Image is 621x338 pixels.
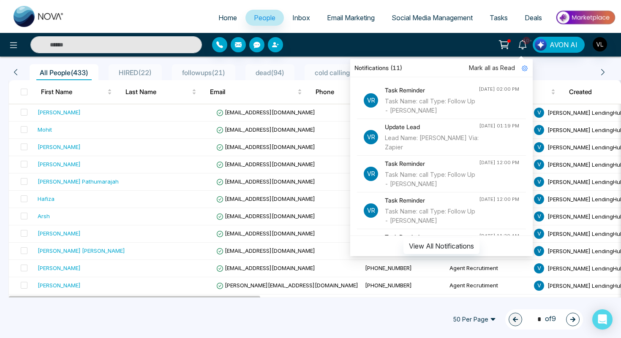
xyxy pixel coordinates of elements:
[179,68,229,77] span: followups ( 21 )
[365,282,412,289] span: [PHONE_NUMBER]
[216,161,315,168] span: [EMAIL_ADDRESS][DOMAIN_NAME]
[385,97,479,115] div: Task Name: call Type: Follow Up - [PERSON_NAME]
[216,265,315,271] span: [EMAIL_ADDRESS][DOMAIN_NAME]
[383,10,481,26] a: Social Media Management
[512,37,533,51] a: 10+
[516,10,550,26] a: Deals
[479,196,519,203] div: [DATE] 12:00 PM
[534,194,544,204] span: V
[593,37,607,51] img: User Avatar
[38,281,81,289] div: [PERSON_NAME]
[125,87,190,97] span: Last Name
[385,122,479,132] h4: Update Lead
[534,108,544,118] span: V
[534,160,544,170] span: V
[41,87,106,97] span: First Name
[392,14,473,22] span: Social Media Management
[14,6,64,27] img: Nova CRM Logo
[38,264,81,272] div: [PERSON_NAME]
[534,211,544,222] span: V
[38,177,119,186] div: [PERSON_NAME] Pathumarajah
[254,14,275,22] span: People
[216,247,315,254] span: [EMAIL_ADDRESS][DOMAIN_NAME]
[316,87,380,97] span: Phone
[216,178,315,185] span: [EMAIL_ADDRESS][DOMAIN_NAME]
[252,68,288,77] span: dead ( 94 )
[319,10,383,26] a: Email Marketing
[523,37,530,44] span: 10+
[364,203,378,218] p: Vr
[210,87,296,97] span: Email
[38,212,50,220] div: Arsh
[446,295,531,312] td: Agent Recrutiment
[479,86,519,93] div: [DATE] 02:00 PM
[479,159,519,166] div: [DATE] 12:00 PM
[532,314,556,325] span: of 9
[119,80,203,104] th: Last Name
[479,122,519,130] div: [DATE] 01:19 PM
[534,177,544,187] span: V
[216,213,315,219] span: [EMAIL_ADDRESS][DOMAIN_NAME]
[385,196,479,205] h4: Task Reminder
[534,125,544,135] span: V
[210,10,245,26] a: Home
[592,309,613,330] div: Open Intercom Messenger
[385,170,479,189] div: Task Name: call Type: Follow Up - [PERSON_NAME]
[36,68,92,77] span: All People ( 433 )
[218,14,237,22] span: Home
[534,142,544,152] span: V
[385,233,479,242] h4: Task Reminder
[550,40,577,50] span: AVON AI
[38,246,125,255] div: [PERSON_NAME] [PERSON_NAME]
[38,229,81,238] div: [PERSON_NAME]
[38,125,52,134] div: Mohit
[364,130,378,144] p: Vr
[481,10,516,26] a: Tasks
[535,39,547,51] img: Lead Flow
[38,108,81,116] div: [PERSON_NAME]
[350,59,533,77] div: Notifications (11)
[403,238,479,254] button: View All Notifications
[446,260,531,277] td: Agent Recrutiment
[533,37,585,53] button: AVON AI
[479,233,519,240] div: [DATE] 11:30 AM
[385,86,479,95] h4: Task Reminder
[245,10,284,26] a: People
[534,281,544,291] span: V
[309,80,393,104] th: Phone
[38,143,81,151] div: [PERSON_NAME]
[216,230,315,237] span: [EMAIL_ADDRESS][DOMAIN_NAME]
[38,160,81,168] div: [PERSON_NAME]
[216,109,315,116] span: [EMAIL_ADDRESS][DOMAIN_NAME]
[216,282,358,289] span: [PERSON_NAME][EMAIL_ADDRESS][DOMAIN_NAME]
[364,167,378,181] p: Vr
[327,14,375,22] span: Email Marketing
[216,143,315,150] span: [EMAIL_ADDRESS][DOMAIN_NAME]
[385,159,479,168] h4: Task Reminder
[525,14,542,22] span: Deals
[534,229,544,239] span: V
[447,313,502,326] span: 50 Per Page
[38,195,54,203] div: Hafiza
[115,68,155,77] span: HIRED ( 22 )
[216,126,315,133] span: [EMAIL_ADDRESS][DOMAIN_NAME]
[385,207,479,225] div: Task Name: call Type: Follow Up - [PERSON_NAME]
[34,80,119,104] th: First Name
[555,8,616,27] img: Market-place.gif
[385,133,479,152] div: Lead Name: [PERSON_NAME] Via: Zapier
[534,246,544,256] span: V
[534,263,544,273] span: V
[203,80,309,104] th: Email
[365,265,412,271] span: [PHONE_NUMBER]
[403,242,479,249] a: View All Notifications
[284,10,319,26] a: Inbox
[490,14,508,22] span: Tasks
[469,63,515,73] span: Mark all as Read
[311,68,367,77] span: cold calling ( 58 )
[446,277,531,295] td: Agent Recrutiment
[364,93,378,108] p: Vr
[216,195,315,202] span: [EMAIL_ADDRESS][DOMAIN_NAME]
[292,14,310,22] span: Inbox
